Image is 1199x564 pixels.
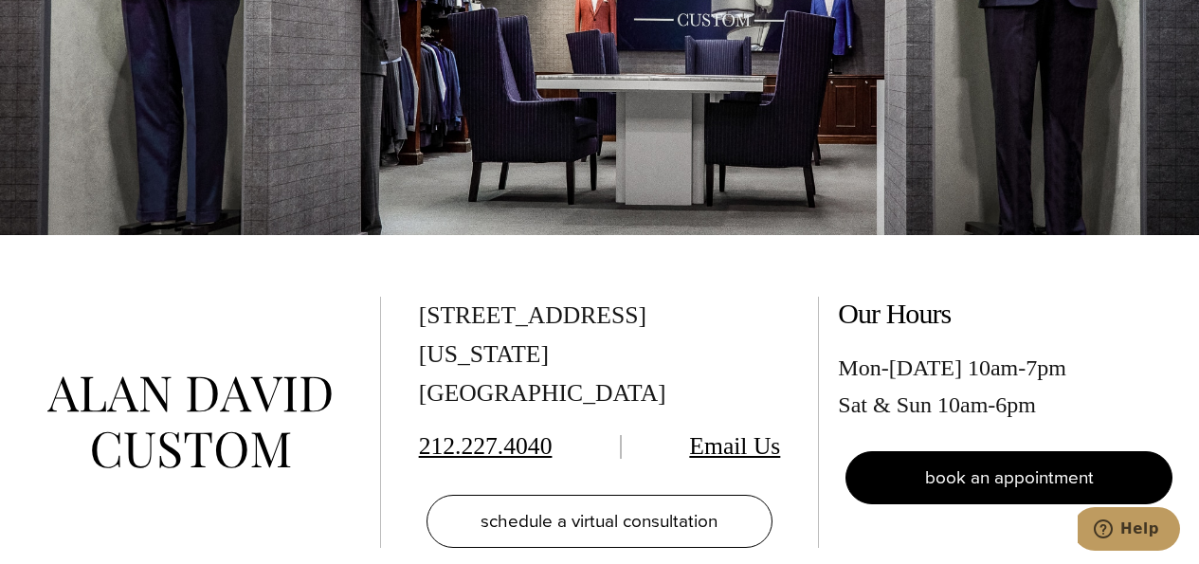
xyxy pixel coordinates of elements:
a: Email Us [689,432,780,460]
h2: Our Hours [838,297,1180,331]
span: schedule a virtual consultation [481,507,718,535]
img: alan david custom [47,376,332,468]
a: 212.227.4040 [419,432,553,460]
a: book an appointment [845,451,1172,504]
span: book an appointment [925,464,1094,491]
iframe: Opens a widget where you can chat to one of our agents [1078,507,1180,555]
div: Mon-[DATE] 10am-7pm Sat & Sun 10am-6pm [838,350,1180,423]
a: schedule a virtual consultation [427,495,773,548]
div: [STREET_ADDRESS] [US_STATE][GEOGRAPHIC_DATA] [419,297,781,413]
